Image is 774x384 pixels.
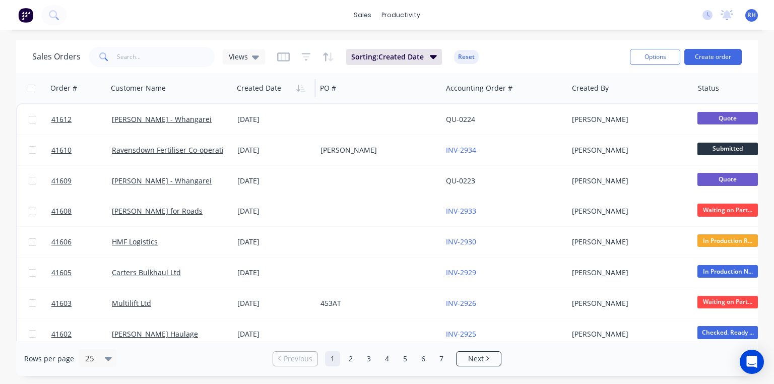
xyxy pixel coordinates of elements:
a: Page 3 [361,351,376,366]
a: 41603 [51,288,112,318]
div: [PERSON_NAME] [572,176,684,186]
div: Order # [50,83,77,93]
a: 41610 [51,135,112,165]
a: INV-2933 [446,206,476,216]
a: Page 4 [379,351,395,366]
span: 41609 [51,176,72,186]
a: Carters Bulkhaul Ltd [112,268,181,277]
span: Next [468,354,484,364]
span: 41612 [51,114,72,124]
a: Multilift Ltd [112,298,151,308]
div: Status [698,83,719,93]
a: Ravensdown Fertiliser Co-operative [112,145,231,155]
div: Accounting Order # [446,83,512,93]
span: Submitted [697,143,758,155]
span: 41608 [51,206,72,216]
a: QU-0223 [446,176,475,185]
div: [PERSON_NAME] [572,237,684,247]
a: INV-2926 [446,298,476,308]
div: [PERSON_NAME] [320,145,432,155]
div: [PERSON_NAME] [572,329,684,339]
a: Page 1 is your current page [325,351,340,366]
span: Waiting on Part... [697,296,758,308]
button: Options [630,49,680,65]
span: Quote [697,173,758,185]
div: 453AT [320,298,432,308]
a: [PERSON_NAME] - Whangarei [112,176,212,185]
a: [PERSON_NAME] for Roads [112,206,203,216]
ul: Pagination [269,351,505,366]
a: [PERSON_NAME] - Whangarei [112,114,212,124]
img: Factory [18,8,33,23]
a: 41605 [51,258,112,288]
div: [DATE] [237,145,312,155]
a: HMF Logistics [112,237,158,246]
div: [DATE] [237,206,312,216]
span: Quote [697,112,758,124]
span: In Production N... [697,265,758,278]
div: Open Intercom Messenger [740,350,764,374]
a: INV-2929 [446,268,476,277]
div: [DATE] [237,237,312,247]
span: Waiting on Part... [697,204,758,216]
a: Page 6 [416,351,431,366]
div: sales [349,8,376,23]
input: Search... [117,47,215,67]
h1: Sales Orders [32,52,81,61]
span: 41602 [51,329,72,339]
div: [PERSON_NAME] [572,206,684,216]
span: Checked. Ready ... [697,326,758,339]
span: 41605 [51,268,72,278]
a: 41612 [51,104,112,135]
a: Previous page [273,354,317,364]
span: 41610 [51,145,72,155]
div: [PERSON_NAME] [572,268,684,278]
a: [PERSON_NAME] Haulage [112,329,198,339]
div: Customer Name [111,83,166,93]
a: 41606 [51,227,112,257]
div: [DATE] [237,114,312,124]
div: [PERSON_NAME] [572,145,684,155]
button: Reset [454,50,479,64]
div: [DATE] [237,268,312,278]
a: Next page [457,354,501,364]
span: Views [229,51,248,62]
div: [DATE] [237,176,312,186]
button: Create order [684,49,742,65]
a: 41602 [51,319,112,349]
div: [PERSON_NAME] [572,298,684,308]
div: productivity [376,8,425,23]
span: 41603 [51,298,72,308]
a: Page 2 [343,351,358,366]
a: 41609 [51,166,112,196]
span: RH [747,11,756,20]
span: Rows per page [24,354,74,364]
span: 41606 [51,237,72,247]
a: INV-2934 [446,145,476,155]
a: Page 7 [434,351,449,366]
button: Sorting:Created Date [346,49,442,65]
a: 41608 [51,196,112,226]
span: Previous [284,354,312,364]
span: Sorting: Created Date [351,52,424,62]
span: In Production R... [697,234,758,247]
div: [DATE] [237,329,312,339]
div: [DATE] [237,298,312,308]
a: INV-2925 [446,329,476,339]
div: [PERSON_NAME] [572,114,684,124]
div: Created By [572,83,609,93]
a: QU-0224 [446,114,475,124]
a: Page 5 [398,351,413,366]
a: INV-2930 [446,237,476,246]
div: PO # [320,83,336,93]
